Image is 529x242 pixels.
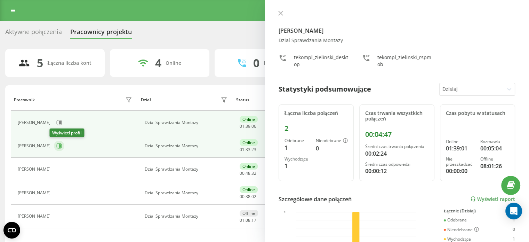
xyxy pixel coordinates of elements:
[5,28,62,39] div: Aktywne połączenia
[3,222,20,239] button: Open CMP widget
[37,56,43,70] div: 5
[284,138,310,143] div: Odebrane
[284,157,310,162] div: Wychodzące
[145,120,229,125] div: Dzial Sprawdzania Montazy
[446,157,475,167] div: Nie przeszkadzać
[253,56,259,70] div: 0
[513,218,515,223] div: 1
[246,194,250,200] span: 38
[365,149,428,158] div: 00:02:24
[480,139,509,144] div: Rozmawia
[279,26,515,35] h4: [PERSON_NAME]
[251,170,256,176] span: 32
[284,162,310,170] div: 1
[145,190,229,195] div: Dzial Sprawdzania Montazy
[444,227,479,233] div: Nieodebrane
[365,144,428,149] div: Średni czas trwania połączenia
[240,116,258,123] div: Online
[70,28,132,39] div: Pracownicy projektu
[18,167,52,172] div: [PERSON_NAME]
[279,84,371,94] div: Statystyki podsumowujące
[284,124,348,133] div: 2
[49,128,84,137] div: Wyświetl profil
[240,123,245,129] span: 01
[240,171,256,176] div: : :
[240,194,256,199] div: : :
[316,138,348,144] div: Nieodebrane
[251,147,256,153] span: 23
[279,38,515,44] div: Dzial Sprawdzania Montazy
[240,163,258,170] div: Online
[365,162,428,167] div: Średni czas odpowiedzi
[470,196,515,202] a: Wyświetl raport
[240,186,258,193] div: Online
[251,217,256,223] span: 17
[513,227,515,233] div: 0
[240,139,258,146] div: Online
[284,143,310,152] div: 1
[480,144,509,153] div: 00:05:04
[240,210,258,217] div: Offline
[251,123,256,129] span: 06
[444,209,515,213] div: Łącznie (Dzisiaj)
[145,214,229,219] div: Dzial Sprawdzania Montazy
[145,167,229,172] div: Dzial Sprawdzania Montazy
[240,124,256,129] div: : :
[446,144,475,153] div: 01:39:01
[145,143,229,148] div: Dzial Sprawdzania Montazy
[246,123,250,129] span: 39
[141,97,151,102] div: Dział
[240,194,245,200] span: 00
[18,143,52,148] div: [PERSON_NAME]
[446,139,475,144] div: Online
[246,147,250,153] span: 33
[240,147,256,152] div: : :
[480,162,509,170] div: 08:01:26
[446,167,475,175] div: 00:00:00
[240,217,245,223] span: 01
[294,54,348,68] div: tekompl_zielinski_desktop
[246,217,250,223] span: 08
[246,170,250,176] span: 48
[264,60,291,66] div: Rozmawiają
[365,110,428,122] div: Czas trwania wszystkich połączeń
[18,214,52,219] div: [PERSON_NAME]
[18,190,52,195] div: [PERSON_NAME]
[444,237,471,242] div: Wychodzące
[155,56,161,70] div: 4
[14,97,35,102] div: Pracownik
[240,218,256,223] div: : :
[365,167,428,175] div: 00:00:12
[284,110,348,116] div: Łączna liczba połączeń
[279,195,352,203] div: Szczegółowe dane połączeń
[18,120,52,125] div: [PERSON_NAME]
[284,210,286,214] text: 1
[240,147,245,153] span: 01
[240,170,245,176] span: 00
[377,54,432,68] div: tekompl_zielinski_rspmob
[236,97,249,102] div: Status
[316,144,348,153] div: 0
[505,203,522,219] div: Open Intercom Messenger
[513,237,515,242] div: 1
[47,60,91,66] div: Łączna liczba kont
[365,130,428,139] div: 00:04:47
[446,110,509,116] div: Czas pobytu w statusach
[480,157,509,162] div: Offline
[166,60,181,66] div: Online
[444,218,467,223] div: Odebrane
[251,194,256,200] span: 02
